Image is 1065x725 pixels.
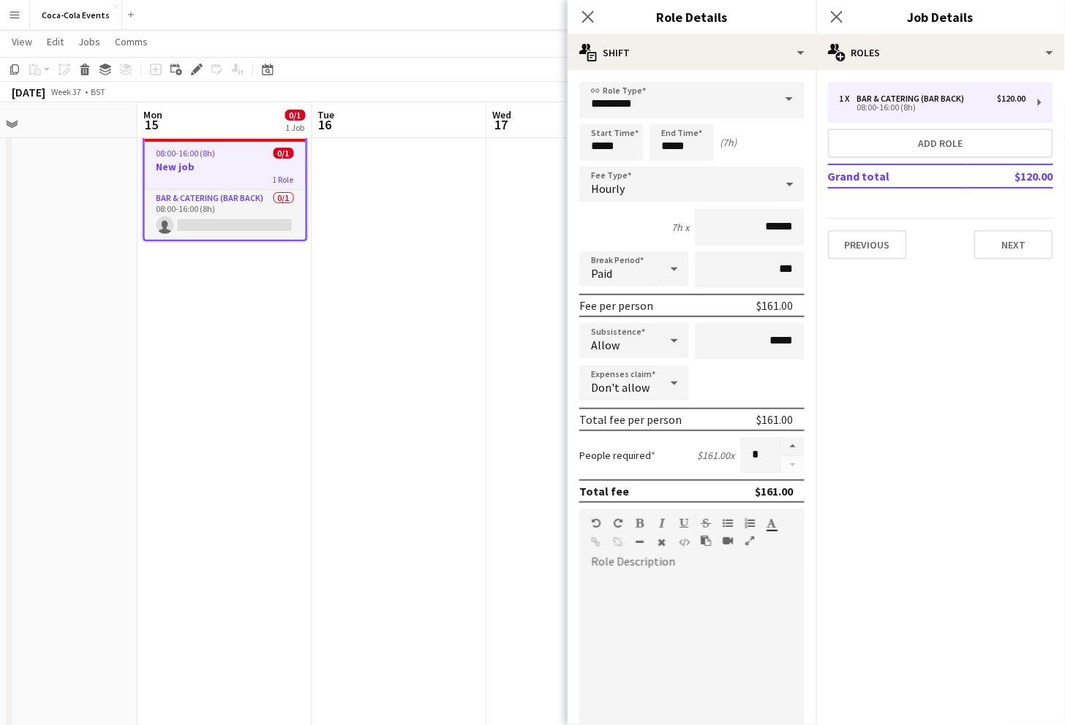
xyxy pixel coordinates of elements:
button: Undo [591,517,601,529]
button: Coca-Cola Events [30,1,122,29]
div: $161.00 x [697,449,734,462]
div: 1 Job [286,122,305,133]
div: [DATE] [12,85,45,99]
app-job-card: Draft08:00-16:00 (8h)0/1New job1 RoleBar & Catering (Bar Back)0/108:00-16:00 (8h) [143,126,307,241]
span: Comms [115,35,148,48]
span: Jobs [78,35,100,48]
h3: New job [145,160,306,173]
div: 1 x [840,94,857,104]
h3: Role Details [568,7,816,26]
div: $161.00 [756,298,793,313]
div: $161.00 [755,484,793,498]
button: Bold [635,517,645,529]
button: Ordered List [745,517,755,529]
a: Comms [109,32,154,51]
td: $120.00 [967,164,1053,188]
app-card-role: Bar & Catering (Bar Back)0/108:00-16:00 (8h) [145,190,306,240]
a: View [6,32,38,51]
button: Paste as plain text [701,535,711,547]
button: Clear Formatting [657,536,667,548]
span: Hourly [591,181,625,196]
span: 16 [316,116,335,133]
div: Roles [816,35,1065,70]
button: Fullscreen [745,535,755,547]
div: Fee per person [579,298,653,313]
div: Total fee [579,484,629,498]
div: Shift [568,35,816,70]
div: 08:00-16:00 (8h) [840,104,1026,111]
span: Paid [591,266,612,281]
button: Next [974,230,1053,259]
div: Bar & Catering (Bar Back) [857,94,971,104]
span: Wed [493,108,512,121]
span: Tue [318,108,335,121]
span: Edit [47,35,64,48]
label: People required [579,449,655,462]
span: Mon [143,108,162,121]
h3: Job Details [816,7,1065,26]
span: 1 Role [273,174,294,185]
button: Add role [828,129,1053,158]
a: Jobs [72,32,106,51]
span: Don't allow [591,380,650,395]
span: View [12,35,32,48]
div: BST [91,86,105,97]
button: Text Color [767,517,777,529]
button: Previous [828,230,907,259]
button: HTML Code [679,536,689,548]
div: (7h) [720,136,737,149]
button: Underline [679,517,689,529]
span: Week 37 [48,86,85,97]
button: Unordered List [723,517,733,529]
button: Strikethrough [701,517,711,529]
span: 17 [491,116,512,133]
button: Increase [781,437,805,456]
div: $161.00 [756,412,793,427]
div: 7h x [671,221,689,234]
span: Allow [591,338,620,352]
span: 08:00-16:00 (8h) [157,148,216,159]
span: 0/1 [274,148,294,159]
button: Italic [657,517,667,529]
span: 0/1 [285,110,306,121]
a: Edit [41,32,69,51]
button: Horizontal Line [635,536,645,548]
div: Total fee per person [579,412,682,427]
button: Insert video [723,535,733,547]
td: Grand total [828,164,967,188]
div: $120.00 [998,94,1026,104]
button: Redo [613,517,623,529]
span: 15 [141,116,162,133]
